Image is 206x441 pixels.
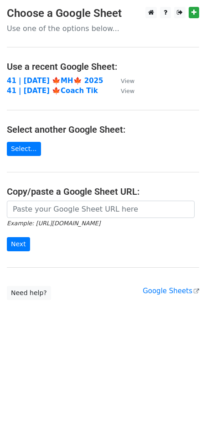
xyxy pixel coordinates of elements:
iframe: Chat Widget [160,397,206,441]
input: Paste your Google Sheet URL here [7,201,195,218]
h4: Copy/paste a Google Sheet URL: [7,186,199,197]
a: Select... [7,142,41,156]
small: Example: [URL][DOMAIN_NAME] [7,220,100,227]
p: Use one of the options below... [7,24,199,33]
a: View [112,77,134,85]
input: Next [7,237,30,251]
a: 41 | [DATE] 🍁MH🍁 2025 [7,77,103,85]
a: Google Sheets [143,287,199,295]
h4: Select another Google Sheet: [7,124,199,135]
small: View [121,88,134,94]
small: View [121,78,134,84]
h3: Choose a Google Sheet [7,7,199,20]
h4: Use a recent Google Sheet: [7,61,199,72]
a: 41 | [DATE] 🍁Coach Tik [7,87,98,95]
a: Need help? [7,286,51,300]
a: View [112,87,134,95]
